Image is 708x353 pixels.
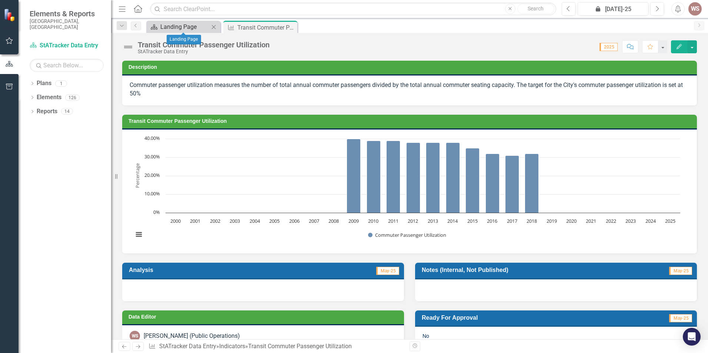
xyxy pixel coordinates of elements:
[428,218,438,224] text: 2013
[580,5,646,14] div: [DATE]-25
[167,35,201,44] div: Landing Page
[376,267,399,275] span: May-25
[505,156,519,213] path: 2017, 31. Commuter Passenger Utilization.
[37,93,61,102] a: Elements
[4,9,17,21] img: ClearPoint Strategy
[586,218,596,224] text: 2021
[37,79,51,88] a: Plans
[269,218,280,224] text: 2005
[348,218,359,224] text: 2009
[190,218,200,224] text: 2001
[669,314,692,322] span: May-25
[219,343,245,350] a: Indicators
[30,9,104,18] span: Elements & Reports
[30,59,104,72] input: Search Below...
[30,41,104,50] a: StATracker Data Entry
[144,153,160,160] text: 30.00%
[159,343,216,350] a: StATracker Data Entry
[128,118,693,124] h3: Transit Commuter Passenger Utilization
[144,135,160,141] text: 40.00%
[408,218,418,224] text: 2012
[134,164,141,188] text: Percentage
[248,343,352,350] div: Transit Commuter Passenger Utilization
[688,2,702,16] button: WS
[30,18,104,30] small: [GEOGRAPHIC_DATA], [GEOGRAPHIC_DATA]
[367,141,381,213] path: 2010, 39. Commuter Passenger Utilization.
[368,218,378,224] text: 2010
[665,218,675,224] text: 2025
[426,143,440,213] path: 2013, 38. Commuter Passenger Utilization.
[578,2,648,16] button: [DATE]-25
[347,139,361,213] path: 2009, 40. Commuter Passenger Utilization.
[525,154,539,213] path: 2018, 32. Commuter Passenger Utilization.
[122,41,134,53] img: Not Defined
[65,94,80,101] div: 126
[55,80,67,87] div: 1
[128,314,400,320] h3: Data Editor
[328,218,339,224] text: 2008
[148,342,404,351] div: » »
[134,229,144,240] button: View chart menu, Chart
[683,328,701,346] div: Open Intercom Messenger
[527,218,537,224] text: 2018
[144,332,240,340] div: [PERSON_NAME] (Public Operations)
[606,218,616,224] text: 2022
[422,314,612,321] h3: Ready For Approval
[422,266,635,273] h3: Notes (Internal, Not Published)
[566,218,577,224] text: 2020
[507,218,517,224] text: 2017
[447,218,458,224] text: 2014
[423,333,429,339] span: No
[37,107,57,116] a: Reports
[600,43,618,51] span: 2025
[309,218,319,224] text: 2007
[138,49,270,54] div: StATracker Data Entry
[388,218,398,224] text: 2011
[170,218,181,224] text: 2000
[407,143,420,213] path: 2012, 38. Commuter Passenger Utilization.
[237,23,295,32] div: Transit Commuter Passenger Utilization
[130,331,140,341] div: WS
[289,218,300,224] text: 2006
[138,41,270,49] div: Transit Commuter Passenger Utilization
[129,266,266,273] h3: Analysis
[528,6,544,11] span: Search
[230,218,240,224] text: 2003
[387,141,400,213] path: 2011, 39. Commuter Passenger Utilization.
[625,218,636,224] text: 2023
[466,148,480,213] path: 2015, 35. Commuter Passenger Utilization.
[669,267,692,275] span: May-25
[144,190,160,197] text: 10.00%
[487,218,497,224] text: 2016
[446,143,460,213] path: 2014, 38. Commuter Passenger Utilization.
[61,108,73,115] div: 14
[160,22,209,31] div: Landing Page
[130,135,689,246] div: Chart. Highcharts interactive chart.
[486,154,500,213] path: 2016, 32. Commuter Passenger Utilization.
[128,64,693,70] h3: Description
[148,22,209,31] a: Landing Page
[210,218,220,224] text: 2002
[645,218,656,224] text: 2024
[547,218,557,224] text: 2019
[130,135,684,246] svg: Interactive chart
[130,81,689,98] p: Commuter passenger utilization measures the number of total annual commuter passengers divided by...
[368,232,447,238] button: Show Commuter Passenger Utilization
[250,218,260,224] text: 2004
[467,218,478,224] text: 2015
[150,3,556,16] input: Search ClearPoint...
[144,172,160,178] text: 20.00%
[517,4,554,14] button: Search
[153,209,160,215] text: 0%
